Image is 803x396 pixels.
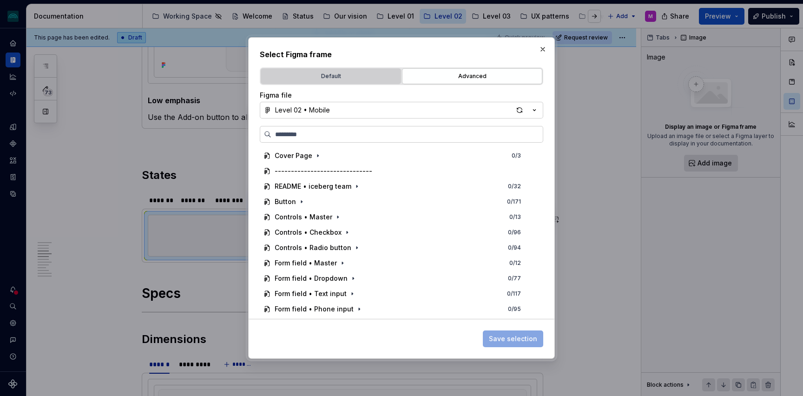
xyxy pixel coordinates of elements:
div: Form field • Text input [275,289,347,298]
div: Form field • Master [275,258,337,268]
div: Controls • Radio button [275,243,351,252]
div: Controls • Checkbox [275,228,342,237]
button: Level 02 • Mobile [260,102,543,119]
div: ------------------------------ [275,166,372,176]
div: 0 / 171 [507,198,521,205]
div: Cover Page [275,151,312,160]
div: Level 02 • Mobile [275,106,330,115]
div: 0 / 13 [509,213,521,221]
div: 0 / 96 [508,229,521,236]
div: 0 / 94 [508,244,521,251]
label: Figma file [260,91,292,100]
div: 0 / 95 [508,305,521,313]
div: 0 / 32 [508,183,521,190]
div: README • iceberg team [275,182,351,191]
div: Advanced [405,72,539,81]
div: Controls • Master [275,212,332,222]
h2: Select Figma frame [260,49,543,60]
div: 0 / 12 [509,259,521,267]
div: 0 / 117 [507,290,521,297]
div: Default [264,72,398,81]
div: Form field • Dropdown [275,274,348,283]
div: 0 / 77 [508,275,521,282]
div: Form field • Phone input [275,304,354,314]
div: 0 / 3 [512,152,521,159]
div: Button [275,197,296,206]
